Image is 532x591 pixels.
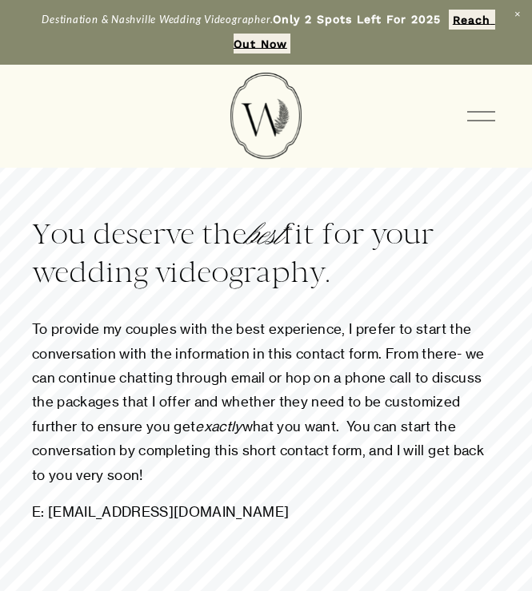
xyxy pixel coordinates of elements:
[246,217,282,253] em: best
[32,317,500,487] p: To provide my couples with the best experience, I prefer to start the conversation with the infor...
[234,10,495,54] a: Reach Out Now
[195,418,242,434] em: exactly
[32,216,500,292] h2: You deserve the fit for your wedding videography.
[32,500,500,524] p: E: [EMAIL_ADDRESS][DOMAIN_NAME]
[230,73,302,159] img: Wild Fern Weddings
[234,13,495,50] strong: Reach Out Now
